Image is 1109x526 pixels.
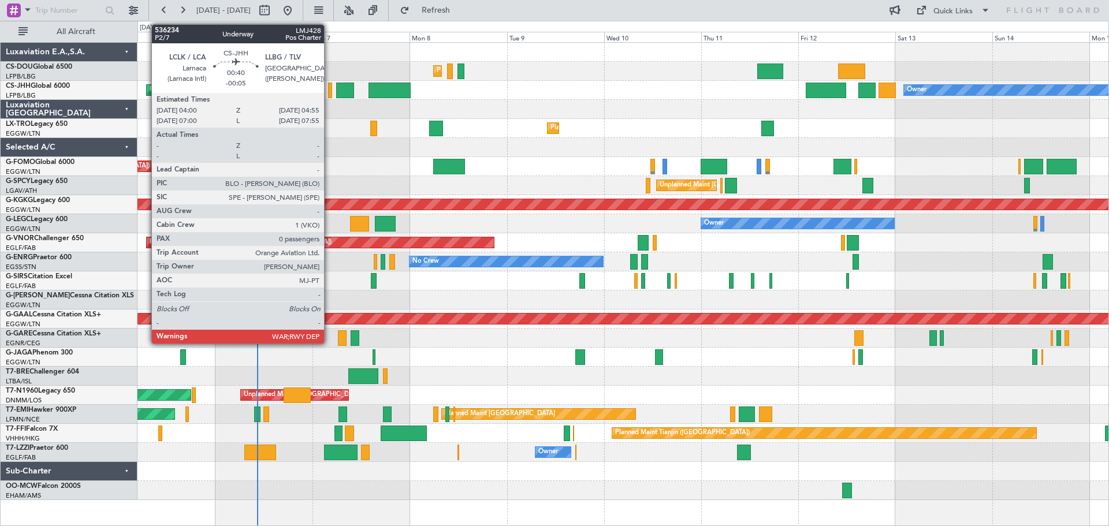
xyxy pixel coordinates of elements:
[6,426,26,432] span: T7-FFI
[395,1,464,20] button: Refresh
[6,235,34,242] span: G-VNOR
[992,32,1089,42] div: Sun 14
[6,225,40,233] a: EGGW/LTN
[6,244,36,252] a: EGLF/FAB
[6,159,75,166] a: G-FOMOGlobal 6000
[907,81,926,99] div: Owner
[6,311,32,318] span: G-GAAL
[215,32,312,42] div: Sat 6
[6,197,70,204] a: G-KGKGLegacy 600
[701,32,798,42] div: Thu 11
[6,254,72,261] a: G-ENRGPraetor 600
[312,32,410,42] div: Sun 7
[538,443,558,461] div: Owner
[6,83,70,89] a: CS-JHHGlobal 6000
[6,72,36,81] a: LFPB/LBG
[150,234,332,251] div: Planned Maint [GEOGRAPHIC_DATA] ([GEOGRAPHIC_DATA])
[6,235,84,242] a: G-VNORChallenger 650
[6,368,79,375] a: T7-BREChallenger 604
[798,32,895,42] div: Fri 12
[6,292,134,299] a: G-[PERSON_NAME]Cessna Citation XLS
[6,292,70,299] span: G-[PERSON_NAME]
[140,23,159,33] div: [DATE]
[6,129,40,138] a: EGGW/LTN
[6,311,101,318] a: G-GAALCessna Citation XLS+
[910,1,996,20] button: Quick Links
[6,406,76,413] a: T7-EMIHawker 900XP
[6,339,40,348] a: EGNR/CEG
[6,368,29,375] span: T7-BRE
[6,396,42,405] a: DNMM/LOS
[704,215,724,232] div: Owner
[6,434,40,443] a: VHHH/HKG
[615,424,750,442] div: Planned Maint Tianjin ([GEOGRAPHIC_DATA])
[30,28,122,36] span: All Aircraft
[6,330,101,337] a: G-GARECessna Citation XLS+
[6,491,41,500] a: EHAM/AMS
[6,282,36,290] a: EGLF/FAB
[6,186,37,195] a: LGAV/ATH
[6,216,31,223] span: G-LEGC
[445,405,555,423] div: Planned Maint [GEOGRAPHIC_DATA]
[6,64,72,70] a: CS-DOUGlobal 6500
[6,178,68,185] a: G-SPCYLegacy 650
[150,81,332,99] div: Planned Maint [GEOGRAPHIC_DATA] ([GEOGRAPHIC_DATA])
[196,5,251,16] span: [DATE] - [DATE]
[118,32,215,42] div: Fri 5
[6,197,33,204] span: G-KGKG
[6,426,58,432] a: T7-FFIFalcon 7X
[6,83,31,89] span: CS-JHH
[6,263,36,271] a: EGSS/STN
[6,273,28,280] span: G-SIRS
[6,216,68,223] a: G-LEGCLegacy 600
[6,445,29,452] span: T7-LZZI
[6,483,38,490] span: OO-MCW
[6,320,40,329] a: EGGW/LTN
[550,120,626,137] div: Planned Maint Dusseldorf
[6,159,35,166] span: G-FOMO
[6,358,40,367] a: EGGW/LTN
[6,453,36,462] a: EGLF/FAB
[604,32,701,42] div: Wed 10
[6,121,31,128] span: LX-TRO
[244,386,434,404] div: Unplanned Maint [GEOGRAPHIC_DATA] ([GEOGRAPHIC_DATA])
[412,253,439,270] div: No Crew
[933,6,973,17] div: Quick Links
[6,445,68,452] a: T7-LZZIPraetor 600
[6,387,38,394] span: T7-N1960
[6,91,36,100] a: LFPB/LBG
[6,415,40,424] a: LFMN/NCE
[6,483,81,490] a: OO-MCWFalcon 2000S
[6,121,68,128] a: LX-TROLegacy 650
[6,330,32,337] span: G-GARE
[6,349,73,356] a: G-JAGAPhenom 300
[35,2,102,19] input: Trip Number
[6,377,32,386] a: LTBA/ISL
[6,64,33,70] span: CS-DOU
[437,62,619,80] div: Planned Maint [GEOGRAPHIC_DATA] ([GEOGRAPHIC_DATA])
[6,406,28,413] span: T7-EMI
[6,206,40,214] a: EGGW/LTN
[6,167,40,176] a: EGGW/LTN
[6,349,32,356] span: G-JAGA
[6,178,31,185] span: G-SPCY
[410,32,507,42] div: Mon 8
[412,6,460,14] span: Refresh
[6,273,72,280] a: G-SIRSCitation Excel
[507,32,604,42] div: Tue 9
[660,177,847,194] div: Unplanned Maint [GEOGRAPHIC_DATA] ([PERSON_NAME] Intl)
[895,32,992,42] div: Sat 13
[6,387,75,394] a: T7-N1960Legacy 650
[13,23,125,41] button: All Aircraft
[6,254,33,261] span: G-ENRG
[6,301,40,309] a: EGGW/LTN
